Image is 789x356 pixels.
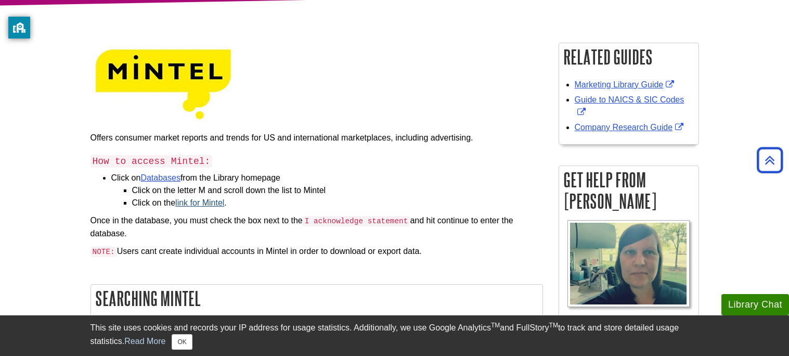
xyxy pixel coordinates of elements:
[575,123,687,132] a: Link opens in new window
[567,220,690,308] img: Profile Photo
[303,216,410,226] code: I acknowledge statement
[91,285,542,312] h2: Searching Mintel
[559,43,699,71] h2: Related Guides
[140,173,180,182] a: Databases
[90,247,117,257] code: NOTE:
[575,80,677,89] a: Link opens in new window
[564,220,693,329] a: Profile Photo [PERSON_NAME]
[90,43,236,126] img: mintel logo
[175,198,224,207] a: link for Mintel
[721,294,789,315] button: Library Chat
[575,95,684,117] a: Link opens in new window
[90,132,543,144] p: Offers consumer market reports and trends for US and international marketplaces, including advert...
[90,245,543,258] p: Users cant create individual accounts in Mintel in order to download or export data.
[90,322,699,350] div: This site uses cookies and records your IP address for usage statistics. Additionally, we use Goo...
[90,214,543,240] p: Once in the database, you must check the box next to the and hit continue to enter the database.
[753,153,786,167] a: Back to Top
[90,155,213,168] code: How to access Mintel:
[111,172,543,209] li: Click on from the Library homepage
[132,184,543,197] li: Click on the letter M and scroll down the list to Mintel
[124,337,165,346] a: Read More
[559,166,699,215] h2: Get Help From [PERSON_NAME]
[8,17,30,39] button: privacy banner
[491,322,500,329] sup: TM
[132,197,543,209] li: Click on the .
[549,322,558,329] sup: TM
[172,334,192,350] button: Close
